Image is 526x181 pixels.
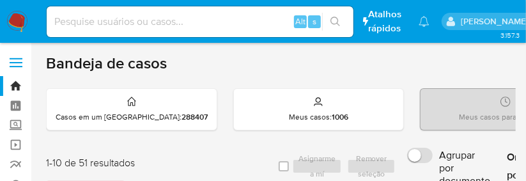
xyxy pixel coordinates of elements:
[47,13,353,30] input: Pesquise usuários ou casos...
[322,13,348,31] button: search-icon
[369,8,406,35] span: Atalhos rápidos
[313,15,316,28] span: s
[419,16,429,27] a: Notificações
[295,15,306,28] span: Alt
